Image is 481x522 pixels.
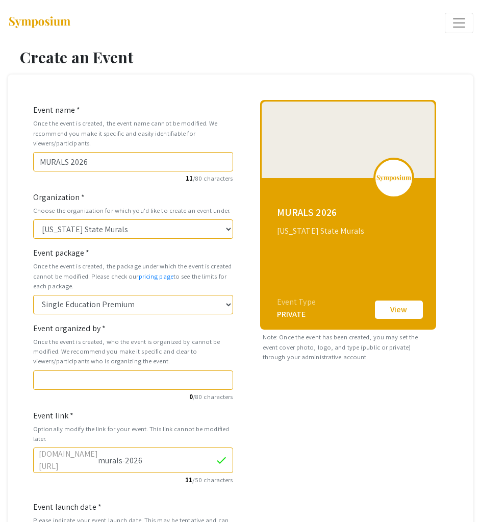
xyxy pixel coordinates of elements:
div: MURALS 2026 [277,205,422,220]
label: Organization * [33,191,85,204]
iframe: Chat [8,476,43,514]
button: View [373,299,424,320]
span: 11 [186,174,193,183]
span: 11 [185,476,192,484]
img: Symposium by ForagerOne [8,16,71,30]
label: Event launch date * [33,501,102,513]
div: [US_STATE] State Murals [277,225,422,237]
div: PRIVATE [277,308,316,320]
button: Expand or Collapse Menu [445,13,473,33]
div: Event Type [277,296,316,308]
small: Choose the organization for which you'd like to create an event under. [33,206,233,215]
small: Optionally modify the link for your event. This link cannot be modified later. [33,424,233,443]
label: Event organized by * [33,322,106,335]
img: logo_v2.png [376,175,412,182]
small: Once the event is created, the event name cannot be modified. We recommend you make it specific a... [33,118,233,148]
label: Event package * [33,247,90,259]
label: Event name * [33,104,80,116]
a: pricing page [139,272,173,281]
small: Once the event is created, who the event is organized by cannot be modified. We recommend you mak... [33,337,233,366]
small: Note: Once the event has been created, you may set the event cover photo, logo, and type (public ... [260,330,436,364]
small: /80 characters [33,173,233,183]
label: [DOMAIN_NAME][URL] [39,448,98,473]
mat-icon: check [215,454,227,466]
small: Once the event is created, the package under which the event is created cannot be modified. Pleas... [33,261,233,291]
h1: Create an Event [20,48,473,66]
small: /80 characters [33,392,233,402]
label: Event link * [33,410,73,422]
span: 0 [189,392,193,401]
small: /50 characters [33,475,233,485]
